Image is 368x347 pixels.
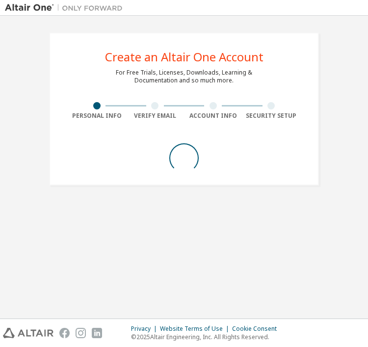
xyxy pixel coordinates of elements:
[184,112,242,120] div: Account Info
[59,328,70,338] img: facebook.svg
[242,112,301,120] div: Security Setup
[131,325,160,333] div: Privacy
[116,69,252,84] div: For Free Trials, Licenses, Downloads, Learning & Documentation and so much more.
[232,325,283,333] div: Cookie Consent
[5,3,128,13] img: Altair One
[105,51,263,63] div: Create an Altair One Account
[92,328,102,338] img: linkedin.svg
[131,333,283,341] p: © 2025 Altair Engineering, Inc. All Rights Reserved.
[160,325,232,333] div: Website Terms of Use
[76,328,86,338] img: instagram.svg
[68,112,126,120] div: Personal Info
[126,112,184,120] div: Verify Email
[3,328,53,338] img: altair_logo.svg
